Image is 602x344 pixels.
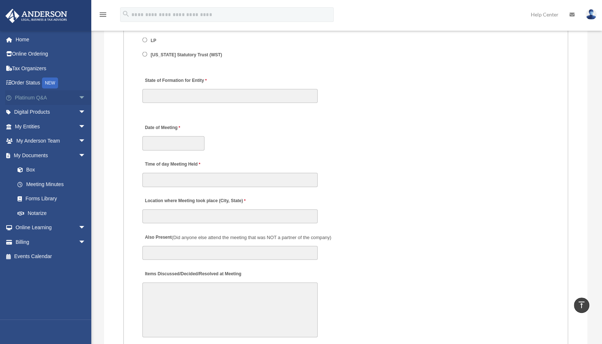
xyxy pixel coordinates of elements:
label: [US_STATE] Statutory Trust (WST) [149,52,225,58]
a: menu [99,13,107,19]
label: Time of day Meeting Held [142,160,212,170]
a: Digital Productsarrow_drop_down [5,105,97,120]
a: Platinum Q&Aarrow_drop_down [5,90,97,105]
a: Forms Library [10,192,97,206]
a: Notarize [10,206,97,220]
a: Meeting Minutes [10,177,93,192]
div: NEW [42,78,58,88]
a: My Anderson Teamarrow_drop_down [5,134,97,148]
span: arrow_drop_down [78,134,93,149]
a: Home [5,32,97,47]
label: Location where Meeting took place (City, State) [142,196,248,206]
span: arrow_drop_down [78,105,93,120]
i: search [122,10,130,18]
a: Box [10,163,97,177]
a: Tax Organizers [5,61,97,76]
a: Online Ordering [5,47,97,61]
a: Order StatusNEW [5,76,97,91]
span: arrow_drop_down [78,119,93,134]
label: State of Formation for Entity [142,76,208,86]
a: My Entitiesarrow_drop_down [5,119,97,134]
a: Billingarrow_drop_down [5,235,97,249]
i: menu [99,10,107,19]
i: vertical_align_top [577,300,586,309]
span: arrow_drop_down [78,148,93,163]
a: My Documentsarrow_drop_down [5,148,97,163]
a: vertical_align_top [574,298,589,313]
span: arrow_drop_down [78,235,93,250]
span: arrow_drop_down [78,90,93,105]
label: LP [149,38,159,44]
label: Also Present [142,233,333,242]
span: arrow_drop_down [78,220,93,235]
label: Items Discussed/Decided/Resolved at Meeting [142,269,243,279]
img: Anderson Advisors Platinum Portal [3,9,69,23]
span: (Did anyone else attend the meeting that was NOT a partner of the company) [172,235,331,240]
img: User Pic [586,9,597,20]
a: Events Calendar [5,249,97,264]
label: Date of Meeting [142,123,212,133]
a: Online Learningarrow_drop_down [5,220,97,235]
